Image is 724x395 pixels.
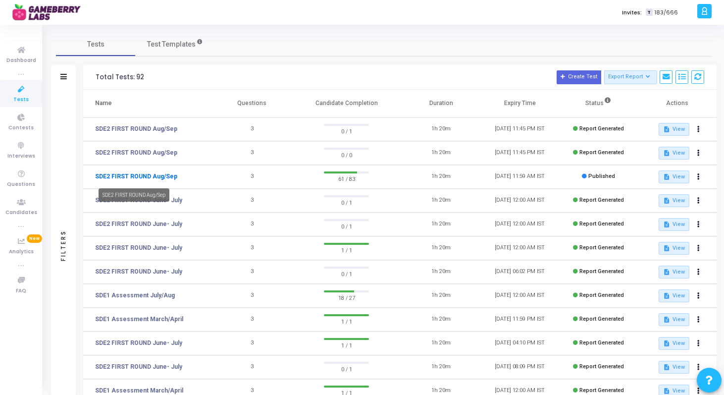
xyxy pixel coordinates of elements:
[291,90,402,117] th: Candidate Completion
[579,316,624,322] span: Report Generated
[95,172,177,181] a: SDE2 FIRST ROUND Aug/Sep
[659,123,689,136] button: View
[579,149,624,156] span: Report Generated
[324,269,369,279] span: 0 / 1
[659,170,689,183] button: View
[480,355,559,379] td: [DATE] 08:09 PM IST
[212,332,291,355] td: 3
[7,180,35,189] span: Questions
[9,248,34,256] span: Analytics
[402,189,480,213] td: 1h 20m
[324,197,369,207] span: 0 / 1
[402,308,480,332] td: 1h 20m
[7,152,35,161] span: Interviews
[480,117,559,141] td: [DATE] 11:45 PM IST
[8,124,34,132] span: Contests
[402,236,480,260] td: 1h 20m
[480,141,559,165] td: [DATE] 11:45 PM IST
[663,197,670,204] mat-icon: description
[663,150,670,157] mat-icon: description
[402,141,480,165] td: 1h 20m
[324,364,369,374] span: 0 / 1
[95,267,182,276] a: SDE2 FIRST ROUND June- July
[324,221,369,231] span: 0 / 1
[402,165,480,189] td: 1h 20m
[87,39,104,50] span: Tests
[12,2,87,22] img: logo
[402,117,480,141] td: 1h 20m
[212,189,291,213] td: 3
[579,292,624,298] span: Report Generated
[95,243,182,252] a: SDE2 FIRST ROUND June- July
[659,289,689,302] button: View
[5,209,37,217] span: Candidates
[659,313,689,326] button: View
[579,125,624,132] span: Report Generated
[663,173,670,180] mat-icon: description
[480,332,559,355] td: [DATE] 04:10 PM IST
[663,245,670,252] mat-icon: description
[13,96,29,104] span: Tests
[212,308,291,332] td: 3
[663,126,670,133] mat-icon: description
[324,340,369,350] span: 1 / 1
[402,332,480,355] td: 1h 20m
[16,287,26,295] span: FAQ
[663,340,670,347] mat-icon: description
[83,90,212,117] th: Name
[559,90,638,117] th: Status
[655,8,678,17] span: 183/666
[480,90,559,117] th: Expiry Time
[324,173,369,183] span: 61 / 83
[480,213,559,236] td: [DATE] 12:00 AM IST
[212,260,291,284] td: 3
[324,245,369,255] span: 1 / 1
[480,260,559,284] td: [DATE] 06:02 PM IST
[402,284,480,308] td: 1h 20m
[402,355,480,379] td: 1h 20m
[480,189,559,213] td: [DATE] 12:00 AM IST
[6,56,36,65] span: Dashboard
[663,388,670,395] mat-icon: description
[27,234,42,243] span: New
[579,244,624,251] span: Report Generated
[659,242,689,255] button: View
[324,126,369,136] span: 0 / 1
[212,165,291,189] td: 3
[659,337,689,350] button: View
[402,90,480,117] th: Duration
[579,197,624,203] span: Report Generated
[659,194,689,207] button: View
[95,386,183,395] a: SDE1 Assessment March/April
[212,141,291,165] td: 3
[659,147,689,160] button: View
[579,339,624,346] span: Report Generated
[663,221,670,228] mat-icon: description
[663,269,670,276] mat-icon: description
[95,124,177,133] a: SDE2 FIRST ROUND Aug/Sep
[147,39,196,50] span: Test Templates
[95,291,175,300] a: SDE1 Assessment July/Aug
[95,220,182,228] a: SDE2 FIRST ROUND June- July
[638,90,717,117] th: Actions
[96,73,144,81] div: Total Tests: 92
[212,90,291,117] th: Questions
[324,292,369,302] span: 18 / 27
[663,316,670,323] mat-icon: description
[579,363,624,370] span: Report Generated
[622,8,642,17] label: Invites:
[604,70,657,84] button: Export Report
[99,188,169,202] div: SDE2 FIRST ROUND Aug/Sep
[659,266,689,279] button: View
[480,236,559,260] td: [DATE] 12:00 AM IST
[579,387,624,394] span: Report Generated
[212,213,291,236] td: 3
[588,173,615,179] span: Published
[579,221,624,227] span: Report Generated
[95,315,183,324] a: SDE1 Assessment March/April
[95,148,177,157] a: SDE2 FIRST ROUND Aug/Sep
[579,268,624,275] span: Report Generated
[480,308,559,332] td: [DATE] 11:59 PM IST
[59,191,68,300] div: Filters
[212,284,291,308] td: 3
